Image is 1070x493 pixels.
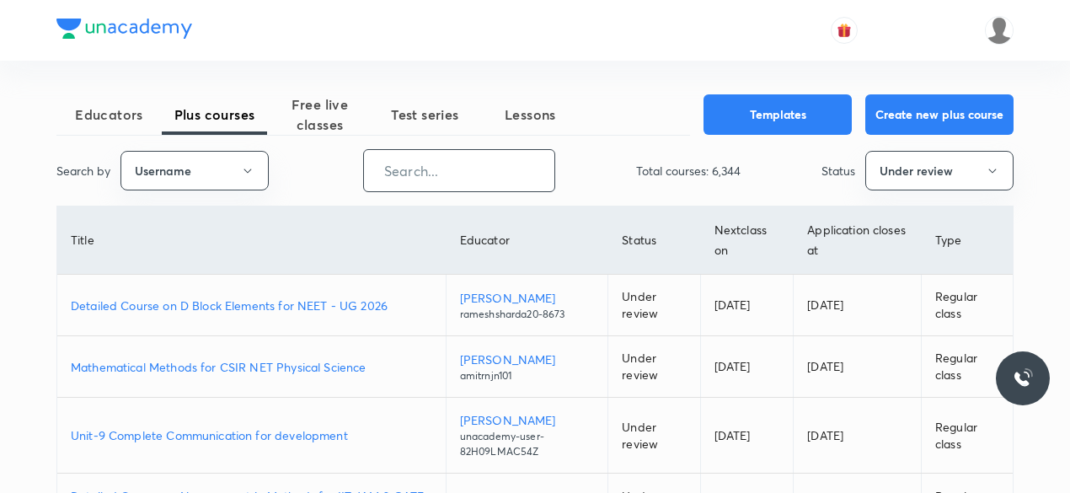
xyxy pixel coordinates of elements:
[985,16,1014,45] img: Arpita
[921,275,1013,336] td: Regular class
[700,275,794,336] td: [DATE]
[794,206,922,275] th: Application closes at
[700,336,794,398] td: [DATE]
[71,426,432,444] a: Unit-9 Complete Communication for development
[71,358,432,376] a: Mathematical Methods for CSIR NET Physical Science
[865,94,1014,135] button: Create new plus course
[364,149,554,192] input: Search...
[460,429,595,459] p: unacademy-user-82H09LMAC54Z
[460,351,595,368] p: [PERSON_NAME]
[608,398,700,474] td: Under review
[608,206,700,275] th: Status
[56,104,162,125] span: Educators
[460,368,595,383] p: amitrnjn101
[460,307,595,322] p: rameshsharda20-8673
[267,94,372,135] span: Free live classes
[921,398,1013,474] td: Regular class
[704,94,852,135] button: Templates
[865,151,1014,190] button: Under review
[460,411,595,459] a: [PERSON_NAME]unacademy-user-82H09LMAC54Z
[460,411,595,429] p: [PERSON_NAME]
[700,398,794,474] td: [DATE]
[120,151,269,190] button: Username
[162,104,267,125] span: Plus courses
[478,104,583,125] span: Lessons
[700,206,794,275] th: Next class on
[372,104,478,125] span: Test series
[56,19,192,39] img: Company Logo
[446,206,608,275] th: Educator
[71,297,432,314] a: Detailed Course on D Block Elements for NEET - UG 2026
[821,162,855,180] p: Status
[794,398,922,474] td: [DATE]
[460,289,595,322] a: [PERSON_NAME]rameshsharda20-8673
[56,19,192,43] a: Company Logo
[57,206,446,275] th: Title
[837,23,852,38] img: avatar
[831,17,858,44] button: avatar
[921,336,1013,398] td: Regular class
[608,336,700,398] td: Under review
[460,289,595,307] p: [PERSON_NAME]
[794,336,922,398] td: [DATE]
[921,206,1013,275] th: Type
[608,275,700,336] td: Under review
[460,351,595,383] a: [PERSON_NAME]amitrnjn101
[636,162,741,180] p: Total courses: 6,344
[56,162,110,180] p: Search by
[1013,368,1033,389] img: ttu
[794,275,922,336] td: [DATE]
